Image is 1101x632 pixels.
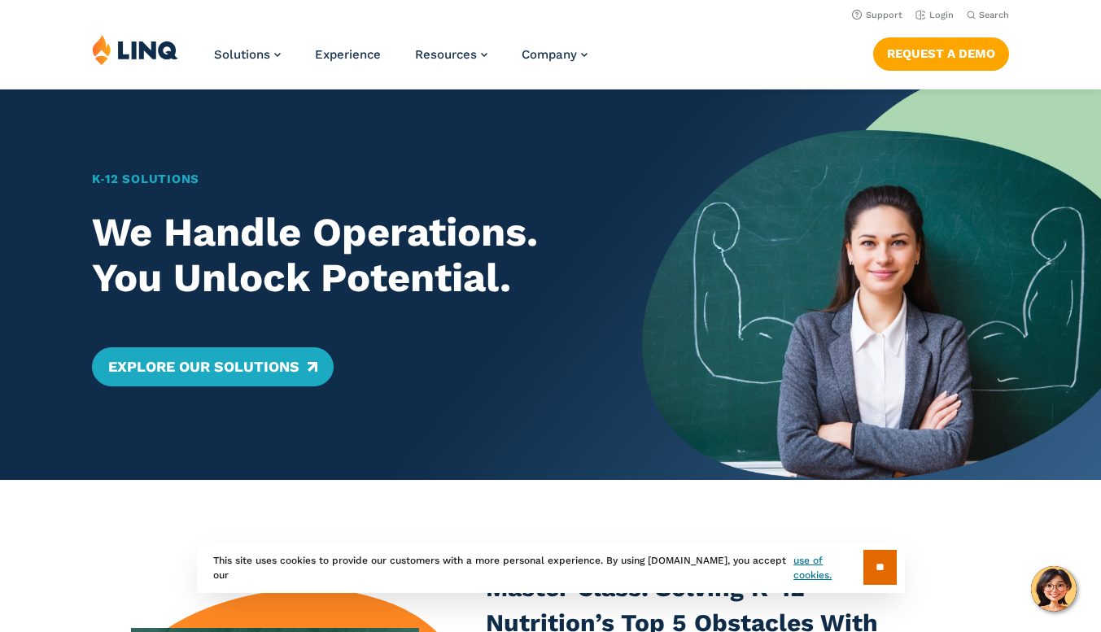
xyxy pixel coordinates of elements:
h2: We Handle Operations. You Unlock Potential. [92,210,597,301]
span: Resources [415,47,477,62]
a: Resources [415,47,487,62]
span: Search [979,10,1009,20]
a: Login [915,10,954,20]
span: Company [522,47,577,62]
a: Support [852,10,902,20]
img: LINQ | K‑12 Software [92,34,178,65]
nav: Button Navigation [873,34,1009,70]
img: Home Banner [642,89,1101,480]
a: Company [522,47,588,62]
a: Request a Demo [873,37,1009,70]
h1: K‑12 Solutions [92,170,597,189]
a: use of cookies. [793,553,863,582]
a: Experience [315,47,381,62]
button: Open Search Bar [967,9,1009,21]
a: Solutions [214,47,281,62]
div: This site uses cookies to provide our customers with a more personal experience. By using [DOMAIN... [197,542,905,593]
button: Hello, have a question? Let’s chat. [1031,566,1077,612]
nav: Primary Navigation [214,34,588,88]
span: Solutions [214,47,270,62]
a: Explore Our Solutions [92,347,334,386]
